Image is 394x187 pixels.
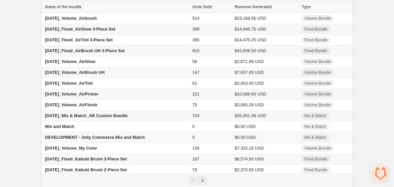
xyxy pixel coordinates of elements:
[304,27,327,32] span: Fixed Bundle
[235,81,264,86] span: $2,933.40 USD
[235,146,264,151] span: $7,332.16 USD
[304,146,331,151] span: Volume Bundle
[304,156,327,162] span: Fixed Bundle
[192,102,197,107] span: 75
[198,176,207,185] button: Next
[192,70,200,75] span: 147
[192,4,212,10] span: Units Sold
[302,4,349,10] div: Type
[45,113,128,118] span: [DATE]_Mix & Match_AB Custom Bundle
[304,92,331,97] span: Volume Bundle
[192,59,197,64] span: 56
[192,4,218,10] button: Units Sold
[192,167,197,172] span: 79
[235,59,264,64] span: $2,671.68 USD
[45,156,127,161] span: [DATE]_Fixed_Kabuki Brush 3-Piece Set
[235,16,266,21] span: $23,168.56 USD
[45,4,188,10] div: Name of the bundle
[304,167,327,173] span: Fixed Bundle
[192,135,195,140] span: 0
[235,37,266,42] span: $14,470.25 USD
[192,92,200,96] span: 221
[41,174,353,187] nav: Pagination
[192,146,200,151] span: 156
[45,92,98,96] span: [DATE]_Volume_AirPrimer
[45,124,75,129] span: Mix and Match
[192,156,200,161] span: 167
[45,37,113,42] span: [DATE]_Fixed_AirTint 3-Piece Set
[304,70,331,75] span: Volume Bundle
[235,135,256,140] span: $0.00 USD
[45,81,93,86] span: [DATE]_Volume_AirTint
[192,37,200,42] span: 386
[304,48,327,53] span: Fixed Bundle
[235,4,278,10] button: Revenue Generated
[45,146,97,151] span: [DATE]_Volume_My Color
[192,113,200,118] span: 703
[45,135,145,140] span: DEVELOPMENT - Jolly Commerce Mix and Match
[45,27,115,31] span: [DATE]_Fixed_AirGlow 3-Piece Set
[45,102,98,107] span: [DATE]_Volume_AirFinish
[235,4,272,10] span: Revenue Generated
[235,48,266,53] span: $42,656.50 USD
[192,16,200,21] span: 514
[192,48,200,53] span: 915
[304,124,326,129] span: Mix & Match
[45,70,105,75] span: [DATE]_Volume_AirBrush UH
[45,167,127,172] span: [DATE]_Fixed_Kabuki Brush 2-Piece Set
[45,16,97,21] span: [DATE]_Volume_Airbrush
[192,81,197,86] span: 61
[45,48,125,53] span: [DATE]_Fixed_AirBrush UH 3-Piece Set
[45,59,95,64] span: [DATE]_Volume_AirGlow
[235,102,264,107] span: $3,065.28 USD
[372,165,389,182] a: Open chat
[304,102,331,108] span: Volume Bundle
[304,37,327,43] span: Fixed Bundle
[235,92,266,96] span: $10,089.60 USD
[235,27,266,31] span: $14,946.75 USD
[235,156,264,161] span: $6,574.50 USD
[304,16,331,21] span: Volume Bundle
[192,124,195,129] span: 0
[235,167,264,172] span: $2,370.00 USD
[235,70,264,75] span: $7,607.05 USD
[304,135,326,140] span: Mix & Match
[235,124,256,129] span: $0.00 USD
[304,81,331,86] span: Volume Bundle
[235,113,266,118] span: $35,051.38 USD
[192,27,200,31] span: 398
[304,113,326,118] span: Mix & Match
[304,59,331,64] span: Volume Bundle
